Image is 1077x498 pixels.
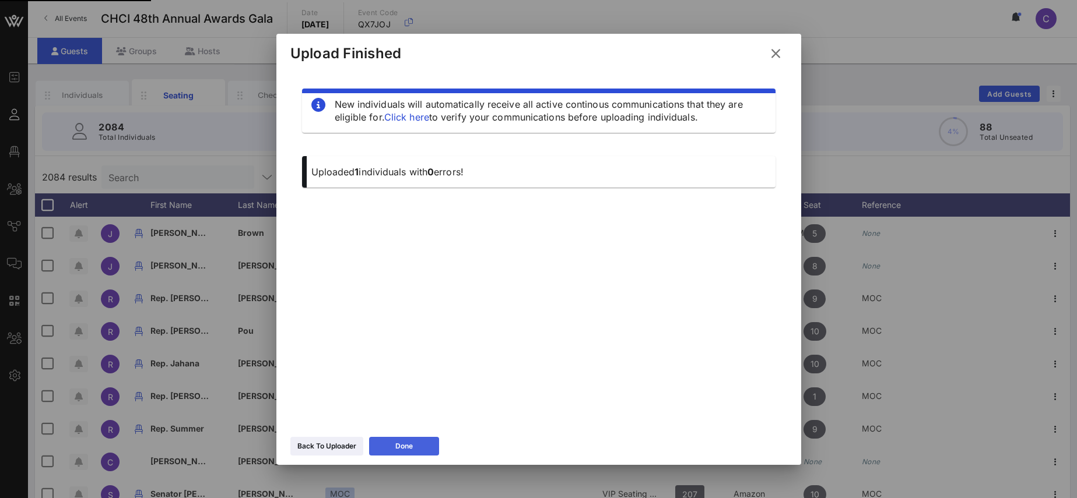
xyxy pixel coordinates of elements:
span: 0 [427,166,434,178]
span: 1 [355,166,359,178]
div: Done [395,440,413,452]
p: Uploaded individuals with errors! [311,165,766,178]
div: Back To Uploader [297,440,356,452]
button: Done [369,437,439,455]
div: New individuals will automatically receive all active continous communications that they are elig... [335,98,766,123]
button: Back To Uploader [290,437,363,455]
div: Upload Finished [290,45,402,62]
a: Click here [384,111,429,123]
